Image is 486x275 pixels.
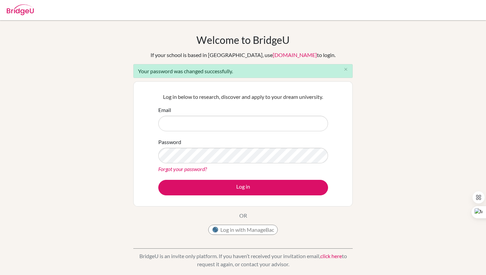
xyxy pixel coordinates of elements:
i: close [343,67,348,72]
div: Your password was changed successfully. [133,64,353,78]
a: click here [320,253,342,259]
button: Close [339,64,352,75]
button: Log in [158,180,328,195]
h1: Welcome to BridgeU [196,34,290,46]
label: Password [158,138,181,146]
p: OR [239,212,247,220]
img: Bridge-U [7,4,34,15]
p: Log in below to research, discover and apply to your dream university. [158,93,328,101]
p: BridgeU is an invite only platform. If you haven’t received your invitation email, to request it ... [133,252,353,268]
a: Forgot your password? [158,166,207,172]
a: [DOMAIN_NAME] [273,52,317,58]
button: Log in with ManageBac [208,225,278,235]
label: Email [158,106,171,114]
div: If your school is based in [GEOGRAPHIC_DATA], use to login. [151,51,335,59]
